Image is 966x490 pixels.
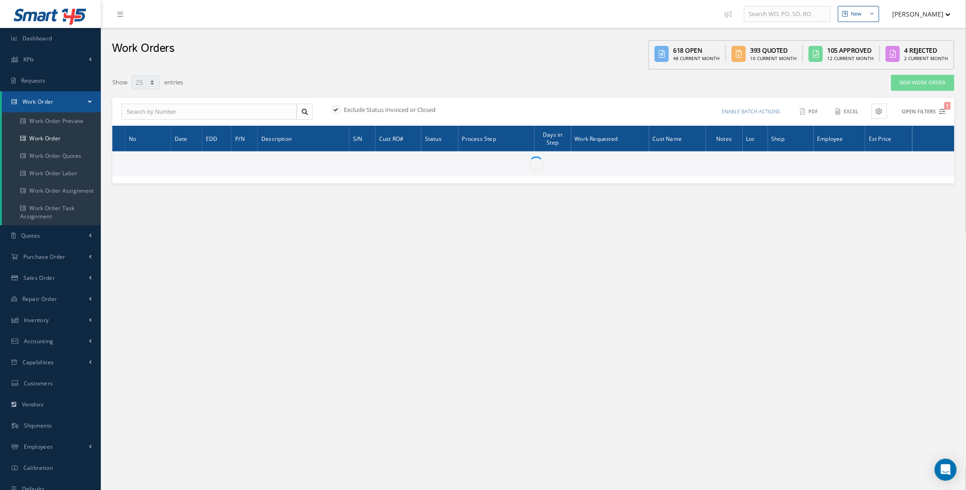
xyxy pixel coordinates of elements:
[828,55,874,62] div: 12 Current Month
[331,106,534,116] div: Exclude Status Invoiced or Closed
[575,134,618,143] span: Work Requested
[2,112,101,130] a: Work Order Preview
[425,134,442,143] span: Status
[713,104,789,120] button: Enable batch actions
[543,130,562,146] span: Days in Step
[21,232,40,239] span: Quotes
[891,75,955,91] a: New Work Order
[23,253,66,261] span: Purchase Order
[121,104,297,120] input: Search by Number
[653,134,682,143] span: Cust Name
[905,45,948,55] div: 4 Rejected
[894,104,946,119] button: Open Filters1
[24,422,52,429] span: Shipments
[851,10,862,18] div: New
[751,45,797,55] div: 393 Quoted
[796,104,824,120] button: PDF
[22,401,44,408] span: Vendors
[112,74,127,87] label: Show
[22,98,54,106] span: Work Order
[2,182,101,200] a: Work Order Assignment
[828,45,874,55] div: 105 Approved
[24,316,49,324] span: Inventory
[838,6,879,22] button: New
[379,134,404,143] span: Cust RO#
[23,56,34,63] span: KPIs
[23,274,55,282] span: Sales Order
[772,134,785,143] span: Shop
[24,443,53,451] span: Employees
[2,147,101,165] a: Work Order Quotes
[2,165,101,182] a: Work Order Labor
[175,134,188,143] span: Date
[2,200,101,225] a: Work Order Task Assignment
[24,337,54,345] span: Accounting
[462,134,496,143] span: Process Step
[22,295,57,303] span: Repair Order
[751,55,797,62] div: 10 Current Month
[21,77,45,84] span: Requests
[164,74,183,87] label: entries
[22,358,54,366] span: Capabilities
[235,134,245,143] span: P/N
[261,134,292,143] span: Description
[935,459,957,481] div: Open Intercom Messenger
[905,55,948,62] div: 2 Current Month
[831,104,865,120] button: Excel
[673,55,720,62] div: 48 Current Month
[817,134,844,143] span: Employee
[24,379,53,387] span: Customers
[2,130,101,147] a: Work Order
[342,106,436,114] label: Exclude Status Invoiced or Closed
[23,464,53,472] span: Calibration
[944,102,951,110] span: 1
[744,6,831,22] input: Search WO, PO, SO, RO
[353,134,363,143] span: S/N
[206,134,218,143] span: EDD
[22,34,52,42] span: Dashboard
[717,134,732,143] span: Notes
[129,134,136,143] span: No
[2,91,101,112] a: Work Order
[869,134,892,143] span: Est Price
[673,45,720,55] div: 618 Open
[112,42,175,56] h2: Work Orders
[884,5,951,23] button: [PERSON_NAME]
[746,134,756,143] span: Loc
